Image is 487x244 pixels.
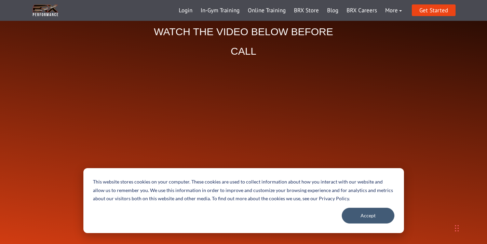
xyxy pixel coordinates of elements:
[154,26,333,57] span: WATCH THE VIDEO BELOW BEFORE CALL
[455,218,459,239] div: Drag
[290,2,323,19] a: BRX Store
[386,170,487,244] iframe: Chat Widget
[342,208,394,223] button: Accept
[197,2,244,19] a: In-Gym Training
[175,2,197,19] a: Login
[323,2,342,19] a: Blog
[93,178,394,203] p: This website stores cookies on your computer. These cookies are used to collect information about...
[412,4,456,16] a: Get Started
[83,168,404,233] div: Cookie banner
[32,3,59,17] img: BRX Transparent Logo-2
[175,2,406,19] div: Navigation Menu
[342,2,381,19] a: BRX Careers
[381,2,406,19] a: More
[141,67,346,183] iframe: BRX Performance: Individualized Coaching Program
[244,2,290,19] a: Online Training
